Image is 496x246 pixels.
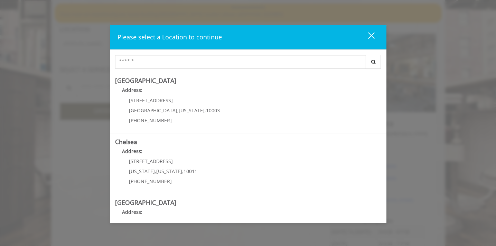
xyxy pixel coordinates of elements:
[115,76,176,85] b: [GEOGRAPHIC_DATA]
[122,148,142,154] b: Address:
[115,138,137,146] b: Chelsea
[129,168,155,174] span: [US_STATE]
[129,158,173,164] span: [STREET_ADDRESS]
[155,168,156,174] span: ,
[122,209,142,215] b: Address:
[122,87,142,93] b: Address:
[369,59,377,64] i: Search button
[360,32,374,42] div: close dialog
[205,107,206,114] span: ,
[177,107,179,114] span: ,
[206,107,220,114] span: 10003
[129,117,172,124] span: [PHONE_NUMBER]
[355,30,379,44] button: close dialog
[179,107,205,114] span: [US_STATE]
[115,55,381,72] div: Center Select
[115,198,176,207] b: [GEOGRAPHIC_DATA]
[129,97,173,104] span: [STREET_ADDRESS]
[156,168,182,174] span: [US_STATE]
[182,168,184,174] span: ,
[118,33,222,41] span: Please select a Location to continue
[184,168,197,174] span: 10011
[129,107,177,114] span: [GEOGRAPHIC_DATA]
[115,55,366,69] input: Search Center
[129,178,172,184] span: [PHONE_NUMBER]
